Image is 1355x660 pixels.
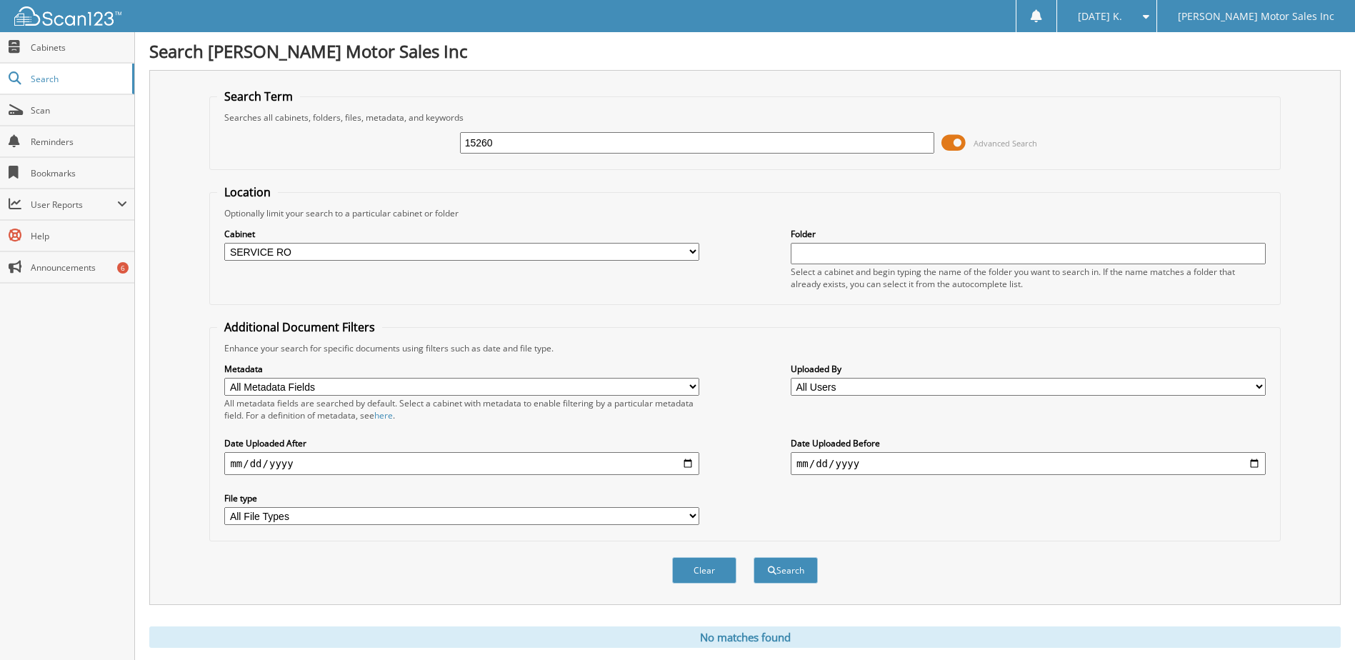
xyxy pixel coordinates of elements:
[31,261,127,274] span: Announcements
[224,492,699,504] label: File type
[31,104,127,116] span: Scan
[672,557,736,584] button: Clear
[31,41,127,54] span: Cabinets
[217,207,1272,219] div: Optionally limit your search to a particular cabinet or folder
[791,452,1266,475] input: end
[224,452,699,475] input: start
[791,363,1266,375] label: Uploaded By
[224,363,699,375] label: Metadata
[791,266,1266,290] div: Select a cabinet and begin typing the name of the folder you want to search in. If the name match...
[374,409,393,421] a: here
[224,228,699,240] label: Cabinet
[791,228,1266,240] label: Folder
[217,111,1272,124] div: Searches all cabinets, folders, files, metadata, and keywords
[224,437,699,449] label: Date Uploaded After
[1178,12,1334,21] span: [PERSON_NAME] Motor Sales Inc
[217,89,300,104] legend: Search Term
[31,136,127,148] span: Reminders
[31,73,125,85] span: Search
[791,437,1266,449] label: Date Uploaded Before
[149,626,1341,648] div: No matches found
[31,230,127,242] span: Help
[217,184,278,200] legend: Location
[224,397,699,421] div: All metadata fields are searched by default. Select a cabinet with metadata to enable filtering b...
[117,262,129,274] div: 6
[217,319,382,335] legend: Additional Document Filters
[754,557,818,584] button: Search
[31,199,117,211] span: User Reports
[217,342,1272,354] div: Enhance your search for specific documents using filters such as date and file type.
[14,6,121,26] img: scan123-logo-white.svg
[149,39,1341,63] h1: Search [PERSON_NAME] Motor Sales Inc
[31,167,127,179] span: Bookmarks
[1078,12,1122,21] span: [DATE] K.
[974,138,1037,149] span: Advanced Search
